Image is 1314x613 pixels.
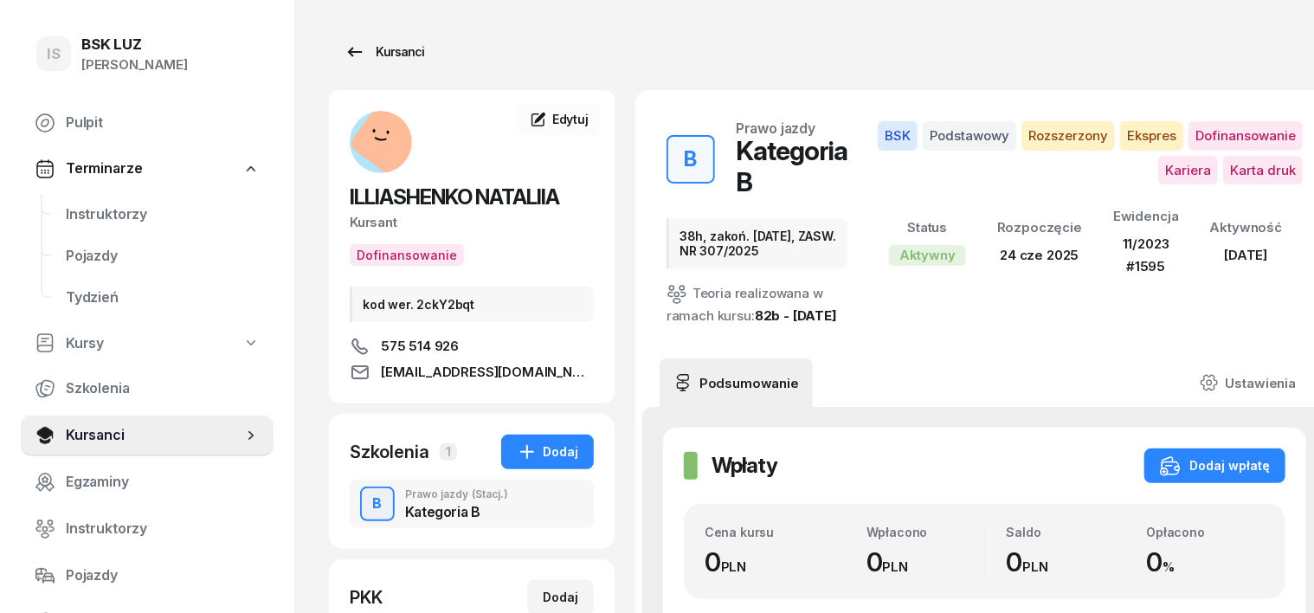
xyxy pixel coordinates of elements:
[21,102,274,144] a: Pulpit
[350,585,383,610] div: PKK
[360,487,395,521] button: B
[1007,525,1125,539] div: Saldo
[350,362,594,383] a: [EMAIL_ADDRESS][DOMAIN_NAME]
[1146,546,1265,578] div: 0
[1223,156,1303,185] span: Karta druk
[755,307,837,324] a: 82b - [DATE]
[47,47,61,61] span: IS
[1021,121,1115,151] span: Rozszerzony
[678,142,705,177] div: B
[1186,358,1310,407] a: Ustawienia
[501,435,594,469] button: Dodaj
[405,489,508,500] div: Prawo jazdy
[667,135,715,184] button: B
[405,505,508,519] div: Kategoria B
[81,37,188,52] div: BSK LUZ
[52,236,274,277] a: Pojazdy
[1120,121,1183,151] span: Ekspres
[350,244,464,266] button: Dofinansowanie
[721,558,747,575] small: PLN
[66,377,260,400] span: Szkolenia
[21,324,274,364] a: Kursy
[366,489,390,519] div: B
[350,336,594,357] a: 575 514 926
[736,135,847,197] div: Kategoria B
[329,35,440,69] a: Kursanci
[52,194,274,236] a: Instruktorzy
[472,489,508,500] span: (Stacj.)
[66,203,260,226] span: Instruktorzy
[21,508,274,550] a: Instruktorzy
[705,546,845,578] div: 0
[66,158,142,180] span: Terminarze
[21,461,274,503] a: Egzaminy
[21,368,274,410] a: Szkolenia
[1210,216,1283,239] div: Aktywność
[1158,156,1218,185] span: Kariera
[543,587,578,608] div: Dodaj
[866,525,985,539] div: Wpłacono
[667,282,847,327] div: Teoria realizowana w ramach kursu:
[66,112,260,134] span: Pulpit
[66,332,104,355] span: Kursy
[1146,525,1265,539] div: Opłacono
[21,555,274,597] a: Pojazdy
[878,121,918,151] span: BSK
[1210,244,1283,267] div: [DATE]
[923,121,1016,151] span: Podstawowy
[350,184,559,210] span: ILLIASHENKO NATALIIA
[517,442,578,462] div: Dodaj
[1000,247,1079,263] span: 24 cze 2025
[66,245,260,268] span: Pojazdy
[889,245,966,266] div: Aktywny
[660,358,813,407] a: Podsumowanie
[1188,121,1303,151] span: Dofinansowanie
[868,121,1303,184] button: BSKPodstawowyRozszerzonyEkspresDofinansowanieKarieraKarta druk
[667,218,847,268] div: 38h, zakoń. [DATE], ZASW. NR 307/2025
[1113,205,1179,228] div: Ewidencja
[381,362,594,383] span: [EMAIL_ADDRESS][DOMAIN_NAME]
[883,558,909,575] small: PLN
[552,112,589,126] span: Edytuj
[1007,546,1125,578] div: 0
[350,480,594,528] button: BPrawo jazdy(Stacj.)Kategoria B
[1113,233,1179,277] div: 11/2023 #1595
[66,518,260,540] span: Instruktorzy
[712,452,777,480] h2: Wpłaty
[705,525,845,539] div: Cena kursu
[381,336,459,357] span: 575 514 926
[997,216,1082,239] div: Rozpoczęcie
[345,42,424,62] div: Kursanci
[1144,448,1285,483] button: Dodaj wpłatę
[66,565,260,587] span: Pojazdy
[518,104,601,135] a: Edytuj
[66,471,260,494] span: Egzaminy
[350,287,594,322] div: kod wer. 2ckY2bqt
[889,216,966,239] div: Status
[21,415,274,456] a: Kursanci
[350,440,429,464] div: Szkolenia
[1160,455,1270,476] div: Dodaj wpłatę
[1163,558,1175,575] small: %
[66,287,260,309] span: Tydzień
[866,546,985,578] div: 0
[52,277,274,319] a: Tydzień
[81,54,188,76] div: [PERSON_NAME]
[440,443,457,461] span: 1
[1022,558,1048,575] small: PLN
[736,121,815,135] div: Prawo jazdy
[21,149,274,189] a: Terminarze
[66,424,242,447] span: Kursanci
[350,211,594,234] div: Kursant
